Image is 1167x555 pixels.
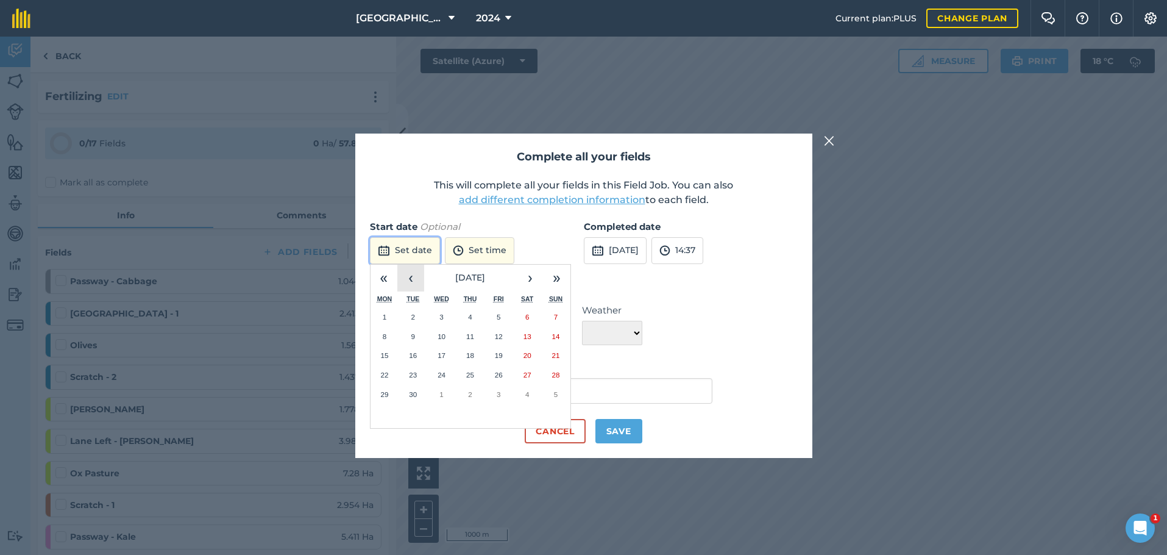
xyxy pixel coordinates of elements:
[427,385,456,404] button: 1 October 2025
[370,237,440,264] button: Set date
[370,148,798,166] h2: Complete all your fields
[525,390,529,398] abbr: 4 October 2025
[459,193,645,207] button: add different completion information
[370,221,417,232] strong: Start date
[525,313,529,321] abbr: 6 September 2025
[427,365,456,385] button: 24 September 2025
[1143,12,1158,24] img: A cog icon
[371,307,399,327] button: 1 September 2025
[380,390,388,398] abbr: 29 September 2025
[370,278,798,294] h3: Weather
[371,265,397,292] button: «
[397,265,424,292] button: ‹
[383,313,386,321] abbr: 1 September 2025
[544,265,570,292] button: »
[513,385,542,404] button: 4 October 2025
[453,243,464,258] img: svg+xml;base64,PD94bWwgdmVyc2lvbj0iMS4wIiBlbmNvZGluZz0idXRmLTgiPz4KPCEtLSBHZW5lcmF0b3I6IEFkb2JlIE...
[542,385,570,404] button: 5 October 2025
[411,332,415,340] abbr: 9 September 2025
[371,365,399,385] button: 22 September 2025
[584,237,647,264] button: [DATE]
[476,11,500,26] span: 2024
[497,390,500,398] abbr: 3 October 2025
[513,365,542,385] button: 27 September 2025
[659,243,670,258] img: svg+xml;base64,PD94bWwgdmVyc2lvbj0iMS4wIiBlbmNvZGluZz0idXRmLTgiPz4KPCEtLSBHZW5lcmF0b3I6IEFkb2JlIE...
[525,419,585,443] button: Cancel
[1126,514,1155,543] iframe: Intercom live chat
[399,307,427,327] button: 2 September 2025
[399,346,427,365] button: 16 September 2025
[523,371,531,379] abbr: 27 September 2025
[542,346,570,365] button: 21 September 2025
[523,332,531,340] abbr: 13 September 2025
[484,385,513,404] button: 3 October 2025
[12,9,30,28] img: fieldmargin Logo
[542,365,570,385] button: 28 September 2025
[383,332,386,340] abbr: 8 September 2025
[582,303,642,318] label: Weather
[466,332,474,340] abbr: 11 September 2025
[424,265,517,292] button: [DATE]
[427,346,456,365] button: 17 September 2025
[549,295,562,303] abbr: Sunday
[484,346,513,365] button: 19 September 2025
[371,346,399,365] button: 15 September 2025
[552,351,560,359] abbr: 21 September 2025
[468,390,472,398] abbr: 2 October 2025
[835,12,917,25] span: Current plan : PLUS
[554,313,558,321] abbr: 7 September 2025
[371,327,399,346] button: 8 September 2025
[439,390,443,398] abbr: 1 October 2025
[824,134,835,148] img: svg+xml;base64,PHN2ZyB4bWxucz0iaHR0cDovL3d3dy53My5vcmcvMjAwMC9zdmciIHdpZHRoPSIyMiIgaGVpZ2h0PSIzMC...
[406,295,419,303] abbr: Tuesday
[445,237,514,264] button: Set time
[380,351,388,359] abbr: 15 September 2025
[411,313,415,321] abbr: 2 September 2025
[456,327,484,346] button: 11 September 2025
[409,371,417,379] abbr: 23 September 2025
[438,332,445,340] abbr: 10 September 2025
[439,313,443,321] abbr: 3 September 2025
[592,243,604,258] img: svg+xml;base64,PD94bWwgdmVyc2lvbj0iMS4wIiBlbmNvZGluZz0idXRmLTgiPz4KPCEtLSBHZW5lcmF0b3I6IEFkb2JlIE...
[484,307,513,327] button: 5 September 2025
[1041,12,1055,24] img: Two speech bubbles overlapping with the left bubble in the forefront
[464,295,477,303] abbr: Thursday
[495,332,503,340] abbr: 12 September 2025
[399,365,427,385] button: 23 September 2025
[523,351,531,359] abbr: 20 September 2025
[456,346,484,365] button: 18 September 2025
[521,295,533,303] abbr: Saturday
[513,346,542,365] button: 20 September 2025
[468,313,472,321] abbr: 4 September 2025
[542,307,570,327] button: 7 September 2025
[926,9,1018,28] a: Change plan
[456,365,484,385] button: 25 September 2025
[484,365,513,385] button: 26 September 2025
[513,327,542,346] button: 13 September 2025
[378,243,390,258] img: svg+xml;base64,PD94bWwgdmVyc2lvbj0iMS4wIiBlbmNvZGluZz0idXRmLTgiPz4KPCEtLSBHZW5lcmF0b3I6IEFkb2JlIE...
[542,327,570,346] button: 14 September 2025
[554,390,558,398] abbr: 5 October 2025
[466,371,474,379] abbr: 25 September 2025
[1110,11,1123,26] img: svg+xml;base64,PHN2ZyB4bWxucz0iaHR0cDovL3d3dy53My5vcmcvMjAwMC9zdmciIHdpZHRoPSIxNyIgaGVpZ2h0PSIxNy...
[552,332,560,340] abbr: 14 September 2025
[438,351,445,359] abbr: 17 September 2025
[495,371,503,379] abbr: 26 September 2025
[484,327,513,346] button: 12 September 2025
[427,327,456,346] button: 10 September 2025
[1075,12,1090,24] img: A question mark icon
[1151,514,1160,523] span: 1
[377,295,392,303] abbr: Monday
[651,237,703,264] button: 14:37
[438,371,445,379] abbr: 24 September 2025
[434,295,449,303] abbr: Wednesday
[456,307,484,327] button: 4 September 2025
[399,385,427,404] button: 30 September 2025
[584,221,661,232] strong: Completed date
[466,351,474,359] abbr: 18 September 2025
[409,351,417,359] abbr: 16 September 2025
[517,265,544,292] button: ›
[495,351,503,359] abbr: 19 September 2025
[552,371,560,379] abbr: 28 September 2025
[356,11,444,26] span: [GEOGRAPHIC_DATA]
